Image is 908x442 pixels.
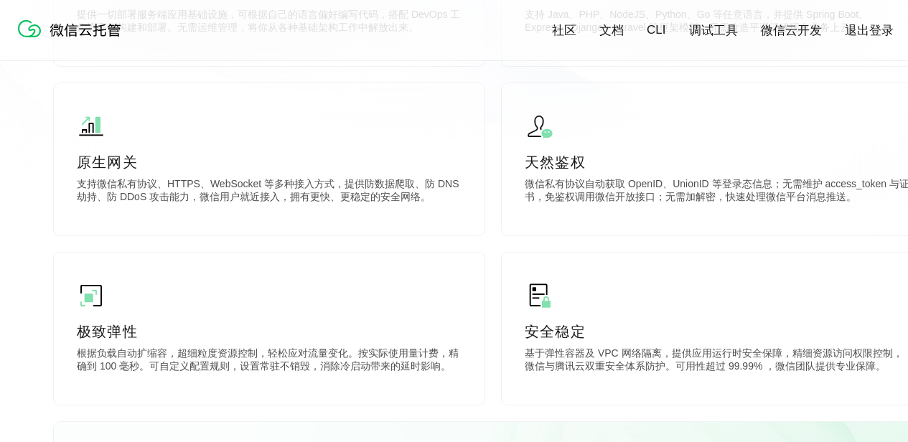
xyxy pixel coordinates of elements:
a: 微信云托管 [15,33,130,45]
p: 支持微信私有协议、HTTPS、WebSocket 等多种接入方式，提供防数据爬取、防 DNS 劫持、防 DDoS 攻击能力，微信用户就近接入，拥有更快、更稳定的安全网络。 [77,178,462,207]
a: 文档 [599,22,624,39]
p: 极致弹性 [77,321,462,342]
a: 调试工具 [689,22,738,39]
a: 微信云开发 [761,22,822,39]
a: 退出登录 [845,22,894,39]
a: 社区 [552,22,576,39]
img: 微信云托管 [15,14,130,43]
p: 根据负载自动扩缩容，超细粒度资源控制，轻松应对流量变化。按实际使用量计费，精确到 100 毫秒。可自定义配置规则，设置常驻不销毁，消除冷启动带来的延时影响。 [77,347,462,376]
a: CLI [647,23,665,37]
p: 原生网关 [77,152,462,172]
